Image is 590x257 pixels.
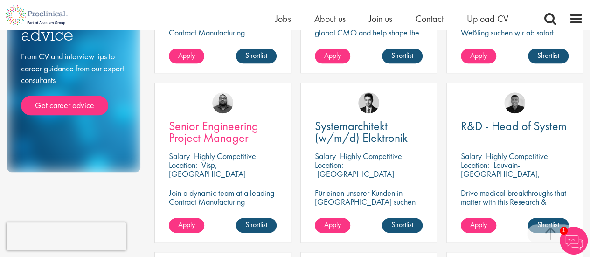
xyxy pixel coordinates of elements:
[470,220,487,229] span: Apply
[194,151,256,161] p: Highly Competitive
[461,160,540,188] p: Louvain-[GEOGRAPHIC_DATA], [GEOGRAPHIC_DATA]
[369,13,392,25] a: Join us
[315,118,408,146] span: Systemarchitekt (w/m/d) Elektronik
[169,188,277,242] p: Join a dynamic team at a leading Contract Manufacturing Organisation (CMO) and contribute to grou...
[315,120,423,144] a: Systemarchitekt (w/m/d) Elektronik
[314,13,346,25] a: About us
[169,151,190,161] span: Salary
[315,168,394,197] p: [GEOGRAPHIC_DATA] (88045), [GEOGRAPHIC_DATA]
[382,218,423,233] a: Shortlist
[461,160,489,170] span: Location:
[169,160,197,170] span: Location:
[340,151,402,161] p: Highly Competitive
[275,13,291,25] a: Jobs
[236,218,277,233] a: Shortlist
[324,220,341,229] span: Apply
[461,118,567,134] span: R&D - Head of System
[236,49,277,63] a: Shortlist
[560,227,568,235] span: 1
[169,118,258,146] span: Senior Engineering Project Manager
[461,49,496,63] a: Apply
[528,49,569,63] a: Shortlist
[504,92,525,113] img: Christian Andersen
[21,7,126,43] h3: Career advice
[461,188,569,215] p: Drive medical breakthroughs that matter with this Research & Development position!
[467,13,508,25] a: Upload CV
[7,222,126,250] iframe: reCAPTCHA
[315,188,423,233] p: Für einen unserer Kunden in [GEOGRAPHIC_DATA] suchen wir ab sofort einen Leitenden Systemarchitek...
[324,50,341,60] span: Apply
[486,151,548,161] p: Highly Competitive
[315,218,350,233] a: Apply
[21,96,108,115] a: Get career advice
[315,151,336,161] span: Salary
[528,218,569,233] a: Shortlist
[416,13,444,25] a: Contact
[461,120,569,132] a: R&D - Head of System
[470,50,487,60] span: Apply
[178,220,195,229] span: Apply
[382,49,423,63] a: Shortlist
[212,92,233,113] img: Ashley Bennett
[315,49,350,63] a: Apply
[315,160,343,170] span: Location:
[169,49,204,63] a: Apply
[169,120,277,144] a: Senior Engineering Project Manager
[169,218,204,233] a: Apply
[461,218,496,233] a: Apply
[21,50,126,115] div: From CV and interview tips to career guidance from our expert consultants
[169,160,246,179] p: Visp, [GEOGRAPHIC_DATA]
[461,151,482,161] span: Salary
[178,50,195,60] span: Apply
[560,227,588,255] img: Chatbot
[358,92,379,113] img: Thomas Wenig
